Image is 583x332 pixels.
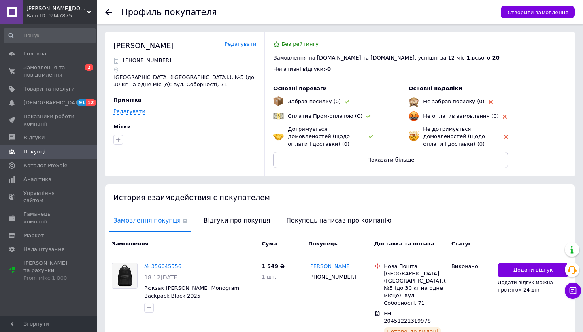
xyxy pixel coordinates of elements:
[288,126,350,147] span: Дотримується домовленостей (щодо оплати і доставки) (0)
[281,41,319,47] span: Без рейтингу
[273,66,327,72] span: Негативні відгуки: -
[112,263,138,289] a: Фото товару
[121,7,217,17] h1: Профиль покупателя
[384,311,431,324] span: ЕН: 20451221319978
[492,55,500,61] span: 20
[565,283,581,299] button: Чат з покупцем
[23,232,44,239] span: Маркет
[113,74,256,88] p: [GEOGRAPHIC_DATA] ([GEOGRAPHIC_DATA].), №5 (до 30 кг на одне місце): вул. Соборності, 71
[86,99,96,106] span: 12
[327,66,331,72] span: 0
[308,240,338,247] span: Покупець
[200,211,274,231] span: Відгуки про покупця
[498,280,553,293] span: Додати відгук можна протягом 24 дня
[113,193,270,202] span: История взаимодействия с покупателем
[345,100,349,104] img: rating-tag-type
[273,152,508,168] button: Показати більше
[451,263,491,270] div: Виконано
[113,40,174,51] div: [PERSON_NAME]
[367,157,414,163] span: Показати більше
[144,274,180,281] span: 18:12[DATE]
[144,285,239,299] a: Рюкзак [PERSON_NAME] Monogram Backpack Black 2025
[123,57,171,64] p: [PHONE_NUMBER]
[288,113,362,119] span: Сплатив Пром-оплатою (0)
[77,99,86,106] span: 91
[288,98,341,104] span: Забрав посилку (0)
[451,240,472,247] span: Статус
[366,115,371,118] img: rating-tag-type
[23,260,75,282] span: [PERSON_NAME] та рахунки
[308,263,352,270] a: [PERSON_NAME]
[26,12,97,19] div: Ваш ID: 3947875
[273,111,284,121] img: emoji
[423,98,484,104] span: Не забрав посилку (0)
[4,28,96,43] input: Пошук
[23,85,75,93] span: Товари та послуги
[273,85,327,92] span: Основні переваги
[262,240,277,247] span: Cума
[409,111,419,121] img: emoji
[369,135,373,138] img: rating-tag-type
[23,64,75,79] span: Замовлення та повідомлення
[306,272,358,282] div: [PHONE_NUMBER]
[23,162,67,169] span: Каталог ProSale
[409,85,462,92] span: Основні недоліки
[423,113,498,119] span: Не оплатив замовлення (0)
[23,176,51,183] span: Аналітика
[85,64,93,71] span: 2
[26,5,87,12] span: Seriy.Shop
[105,9,112,15] div: Повернутися назад
[374,240,434,247] span: Доставка та оплата
[489,100,493,104] img: rating-tag-type
[507,9,568,15] span: Створити замовлення
[23,113,75,128] span: Показники роботи компанії
[466,55,470,61] span: 1
[273,55,499,61] span: Замовлення на [DOMAIN_NAME] та [DOMAIN_NAME]: успішні за 12 міс - , всього -
[513,266,553,274] span: Додати відгук
[262,274,276,280] span: 1 шт.
[409,131,419,142] img: emoji
[503,115,507,119] img: rating-tag-type
[283,211,396,231] span: Покупець написав про компанію
[423,126,485,147] span: Не дотримується домовленостей (щодо оплати і доставки) (0)
[498,263,568,278] button: Додати відгук
[384,263,445,270] div: Нова Пошта
[23,134,45,141] span: Відгуки
[113,108,145,115] a: Редагувати
[273,131,284,142] img: emoji
[23,50,46,57] span: Головна
[23,211,75,225] span: Гаманець компанії
[504,135,508,139] img: rating-tag-type
[112,263,137,288] img: Фото товару
[144,263,181,269] a: № 356045556
[23,148,45,155] span: Покупці
[273,96,283,106] img: emoji
[112,240,148,247] span: Замовлення
[109,211,191,231] span: Замовлення покупця
[23,189,75,204] span: Управління сайтом
[113,97,142,103] span: Примітка
[384,270,445,307] div: [GEOGRAPHIC_DATA] ([GEOGRAPHIC_DATA].), №5 (до 30 кг на одне місце): вул. Соборності, 71
[23,275,75,282] div: Prom мікс 1 000
[23,99,83,106] span: [DEMOGRAPHIC_DATA]
[409,96,419,107] img: emoji
[224,40,256,48] a: Редагувати
[501,6,575,18] button: Створити замовлення
[113,123,131,130] span: Мітки
[262,263,284,269] span: 1 549 ₴
[23,246,65,253] span: Налаштування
